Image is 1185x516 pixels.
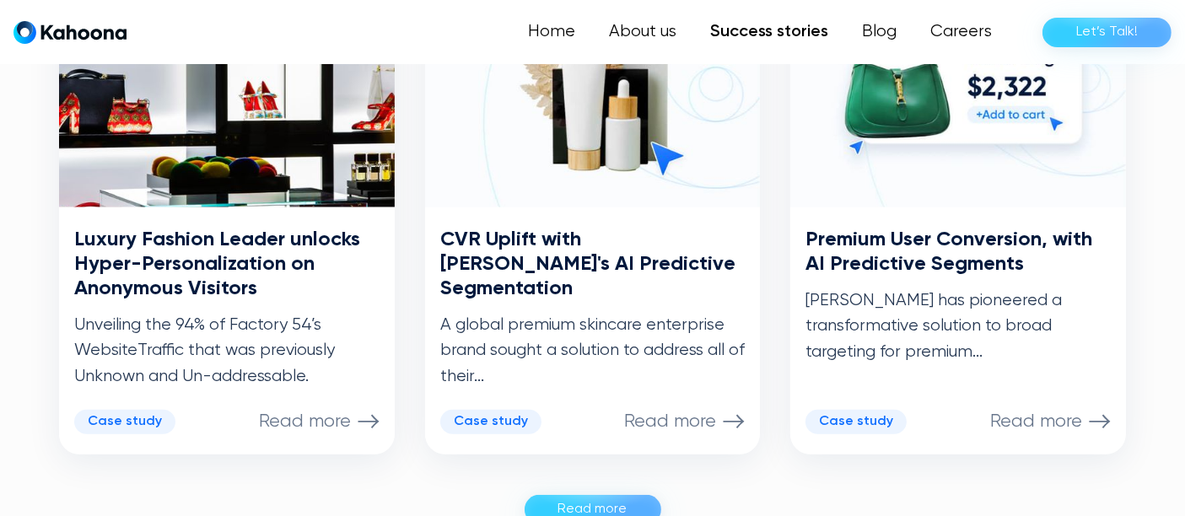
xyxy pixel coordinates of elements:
[74,313,380,390] p: Unveiling the 94% of Factory 54’s WebsiteTraffic that was previously Unknown and Un-addressable.
[511,15,592,49] a: Home
[693,15,845,49] a: Success stories
[1042,18,1172,47] a: Let’s Talk!
[454,414,528,430] div: Case study
[592,15,693,49] a: About us
[13,20,127,45] a: home
[845,15,913,49] a: Blog
[819,414,893,430] div: Case study
[74,228,380,300] h3: Luxury Fashion Leader unlocks Hyper-Personalization on Anonymous Visitors
[440,228,746,300] h3: CVR Uplift with [PERSON_NAME]'s AI Predictive Segmentation
[624,411,716,433] p: Read more
[913,15,1009,49] a: Careers
[990,411,1082,433] p: Read more
[88,414,162,430] div: Case study
[1076,19,1138,46] div: Let’s Talk!
[805,228,1111,277] h3: Premium User Conversion, with AI Predictive Segments
[440,313,746,390] p: A global premium skincare enterprise brand sought a solution to address all of their...
[805,288,1111,365] p: [PERSON_NAME] has pioneered a transformative solution to broad targeting for premium...
[259,411,351,433] p: Read more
